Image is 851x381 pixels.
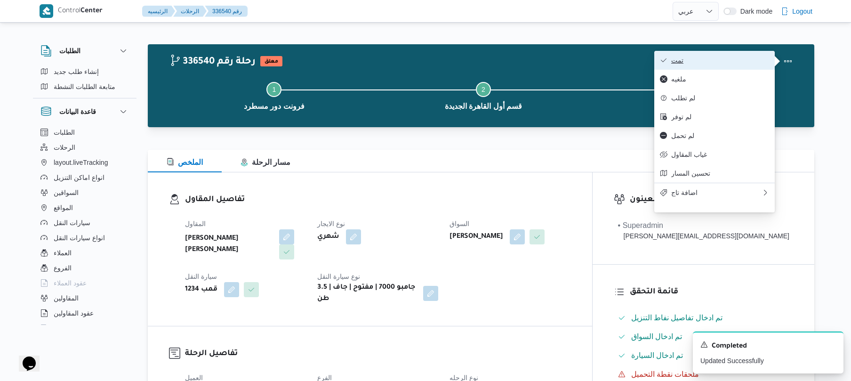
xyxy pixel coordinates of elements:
[54,172,104,183] span: انواع اماكن التنزيل
[777,2,816,21] button: Logout
[54,202,73,213] span: المواقع
[37,140,133,155] button: الرحلات
[260,56,282,66] span: معلق
[737,8,772,15] span: Dark mode
[185,273,217,280] span: سيارة النقل
[792,6,812,17] span: Logout
[59,106,96,117] h3: قاعدة البيانات
[631,369,699,380] span: ملحقات نقطة التحميل
[54,277,87,289] span: عقود العملاء
[37,215,133,230] button: سيارات النقل
[33,125,136,329] div: قاعدة البيانات
[450,220,469,227] span: السواق
[54,127,75,138] span: الطلبات
[244,101,305,112] span: فرونت دور مسطرد
[614,310,793,325] button: تم ادخال تفاصيل نفاط التنزيل
[37,306,133,321] button: عقود المقاولين
[37,291,133,306] button: المقاولين
[618,220,789,231] div: • Superadmin
[482,86,485,93] span: 2
[631,351,683,359] span: تم ادخال السيارة
[169,56,256,68] h2: 336540 رحلة رقم
[631,332,682,340] span: تم ادخال السواق
[54,217,90,228] span: سيارات النقل
[37,79,133,94] button: متابعة الطلبات النشطة
[618,231,789,241] div: [PERSON_NAME][EMAIL_ADDRESS][DOMAIN_NAME]
[654,70,775,89] button: ملغيه
[631,350,683,361] span: تم ادخال السيارة
[37,276,133,291] button: عقود العملاء
[317,282,417,305] b: جامبو 7000 | مفتوح | جاف | 3.5 طن
[205,6,248,17] button: 336540 رقم
[37,155,133,170] button: layout.liveTracking
[167,158,203,166] span: الملخص
[37,245,133,260] button: العملاء
[40,45,129,57] button: الطلبات
[631,370,699,378] span: ملحقات نقطة التحميل
[185,233,273,256] b: [PERSON_NAME] [PERSON_NAME]
[54,142,75,153] span: الرحلات
[54,262,72,274] span: الفروع
[654,107,775,126] button: لم توفر
[450,231,503,243] b: [PERSON_NAME]
[445,101,522,112] span: قسم أول القاهرة الجديدة
[671,132,769,139] span: لم تحمل
[9,343,40,372] iframe: chat widget
[317,220,345,227] span: نوع الايجار
[185,348,571,360] h3: تفاصيل الرحلة
[37,64,133,79] button: إنشاء طلب جديد
[700,340,836,352] div: Notification
[54,66,99,77] span: إنشاء طلب جديد
[54,187,79,198] span: السواقين
[671,113,769,121] span: لم توفر
[317,231,339,243] b: شهري
[54,232,105,243] span: انواع سيارات النقل
[40,4,53,18] img: X8yXhbKr1z7QwAAAABJRU5ErkJggg==
[379,71,588,120] button: قسم أول القاهرة الجديدة
[54,323,93,334] span: اجهزة التليفون
[631,312,723,324] span: تم ادخال تفاصيل نفاط التنزيل
[614,348,793,363] button: تم ادخال السيارة
[654,183,775,202] button: اضافة تاج
[37,230,133,245] button: انواع سيارات النقل
[37,125,133,140] button: الطلبات
[59,45,80,57] h3: الطلبات
[614,329,793,344] button: تم ادخال السواق
[33,64,136,98] div: الطلبات
[654,89,775,107] button: لم تطلب
[169,71,379,120] button: فرونت دور مسطرد
[654,126,775,145] button: لم تحمل
[671,170,769,177] span: تحسين المسار
[142,6,175,17] button: الرئيسيه
[185,284,217,295] b: قمب 1234
[241,158,290,166] span: مسار الرحلة
[185,194,571,206] h3: تفاصيل المقاول
[37,321,133,336] button: اجهزة التليفون
[588,71,797,120] button: فرونت دور مسطرد
[37,260,133,276] button: الفروع
[671,94,769,102] span: لم تطلب
[671,57,769,64] span: تمت
[54,308,94,319] span: عقود المقاولين
[671,189,762,196] span: اضافة تاج
[712,341,747,352] span: Completed
[37,170,133,185] button: انواع اماكن التنزيل
[700,356,836,366] p: Updated Successfully
[779,52,797,71] button: Actions
[631,331,682,342] span: تم ادخال السواق
[80,8,103,15] b: Center
[54,292,79,304] span: المقاولين
[630,194,793,206] h3: المعينون
[654,51,775,70] button: تمت
[265,59,278,65] b: معلق
[272,86,276,93] span: 1
[37,185,133,200] button: السواقين
[173,6,207,17] button: الرحلات
[37,200,133,215] button: المواقع
[630,286,793,299] h3: قائمة التحقق
[671,75,769,83] span: ملغيه
[654,145,775,164] button: غياب المقاول
[54,157,108,168] span: layout.liveTracking
[40,106,129,117] button: قاعدة البيانات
